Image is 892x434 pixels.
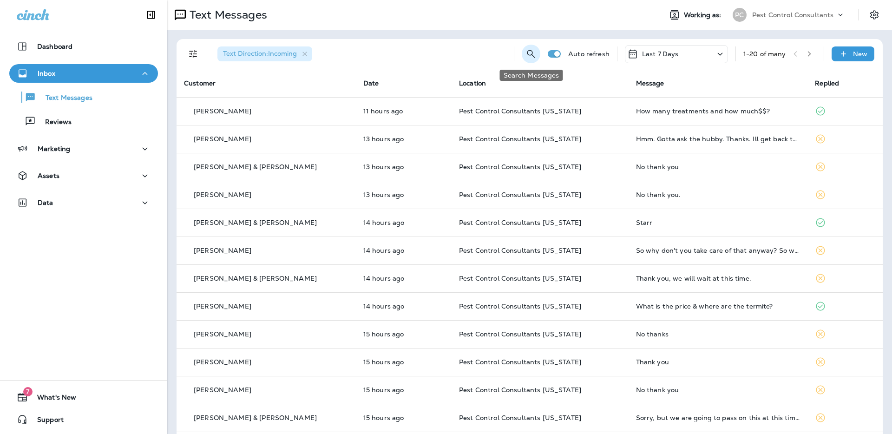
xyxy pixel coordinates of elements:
p: New [853,50,867,58]
p: Aug 18, 2025 06:49 PM [363,191,444,198]
span: Text Direction : Incoming [223,49,297,58]
p: Aug 18, 2025 05:07 PM [363,330,444,338]
button: Search Messages [522,45,540,63]
p: Pest Control Consultants [752,11,833,19]
button: Reviews [9,112,158,131]
p: Aug 18, 2025 08:52 PM [363,107,444,115]
p: [PERSON_NAME] [194,191,251,198]
button: Dashboard [9,37,158,56]
p: Dashboard [37,43,72,50]
p: Aug 18, 2025 05:01 PM [363,386,444,394]
p: Aug 18, 2025 06:02 PM [363,247,444,254]
p: Inbox [38,70,55,77]
span: Pest Control Consultants [US_STATE] [459,330,581,338]
button: Inbox [9,64,158,83]
button: Assets [9,166,158,185]
p: [PERSON_NAME] & [PERSON_NAME] [194,275,317,282]
div: Search Messages [500,70,563,81]
p: Aug 18, 2025 07:14 PM [363,135,444,143]
div: What is the price & where are the termite? [636,302,800,310]
p: Aug 18, 2025 06:58 PM [363,163,444,171]
span: Pest Control Consultants [US_STATE] [459,386,581,394]
div: So why don't you take care of that anyway? So what I'm paying for? [636,247,800,254]
div: Thank you, we will wait at this time. [636,275,800,282]
div: No thank you [636,386,800,394]
div: Starr [636,219,800,226]
span: Customer [184,79,216,87]
p: Data [38,199,53,206]
div: No thank you. [636,191,800,198]
p: [PERSON_NAME] [194,302,251,310]
div: PC [733,8,747,22]
p: Marketing [38,145,70,152]
p: Text Messages [36,94,92,103]
span: Support [28,416,64,427]
span: Replied [815,79,839,87]
span: 7 [23,387,33,396]
p: Aug 18, 2025 05:57 PM [363,275,444,282]
span: Pest Control Consultants [US_STATE] [459,218,581,227]
span: What's New [28,394,76,405]
div: Text Direction:Incoming [217,46,312,61]
button: Filters [184,45,203,63]
p: [PERSON_NAME] [194,386,251,394]
p: Aug 18, 2025 05:54 PM [363,302,444,310]
span: Pest Control Consultants [US_STATE] [459,107,581,115]
p: Reviews [36,118,72,127]
p: [PERSON_NAME] & [PERSON_NAME] [194,219,317,226]
p: Assets [38,172,59,179]
button: Text Messages [9,87,158,107]
p: Aug 18, 2025 05:01 PM [363,358,444,366]
p: Auto refresh [568,50,610,58]
p: Text Messages [186,8,267,22]
span: Pest Control Consultants [US_STATE] [459,191,581,199]
button: 7What's New [9,388,158,407]
span: Pest Control Consultants [US_STATE] [459,302,581,310]
span: Pest Control Consultants [US_STATE] [459,274,581,283]
div: No thanks [636,330,800,338]
div: 1 - 20 of many [743,50,786,58]
span: Working as: [684,11,723,19]
span: Message [636,79,664,87]
button: Support [9,410,158,429]
div: How many treatments and how much$$? [636,107,800,115]
div: Thank you [636,358,800,366]
span: Pest Control Consultants [US_STATE] [459,135,581,143]
p: Aug 18, 2025 04:59 PM [363,414,444,421]
p: [PERSON_NAME] [194,107,251,115]
span: Location [459,79,486,87]
p: Last 7 Days [642,50,679,58]
button: Settings [866,7,883,23]
p: Aug 18, 2025 06:17 PM [363,219,444,226]
span: Pest Control Consultants [US_STATE] [459,414,581,422]
div: Sorry, but we are going to pass on this at this time. [636,414,800,421]
span: Pest Control Consultants [US_STATE] [459,358,581,366]
div: No thank you [636,163,800,171]
p: [PERSON_NAME] [194,330,251,338]
button: Data [9,193,158,212]
div: Hmm. Gotta ask the hubby. Thanks. Ill get back to ya [636,135,800,143]
p: [PERSON_NAME] [194,358,251,366]
span: Pest Control Consultants [US_STATE] [459,246,581,255]
p: [PERSON_NAME] & [PERSON_NAME] [194,414,317,421]
p: [PERSON_NAME] & [PERSON_NAME] [194,163,317,171]
button: Marketing [9,139,158,158]
p: [PERSON_NAME] [194,135,251,143]
p: [PERSON_NAME] [194,247,251,254]
button: Collapse Sidebar [138,6,164,24]
span: Pest Control Consultants [US_STATE] [459,163,581,171]
span: Date [363,79,379,87]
